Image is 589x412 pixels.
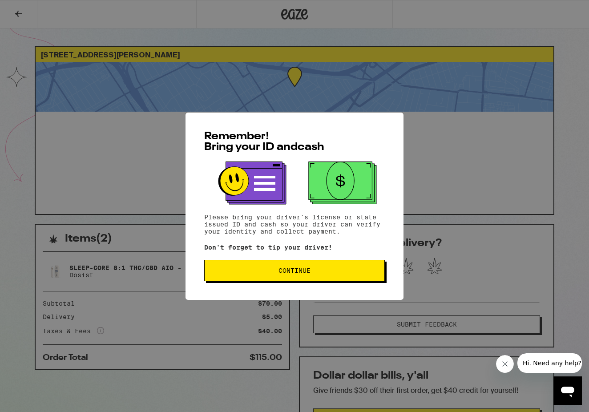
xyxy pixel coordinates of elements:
iframe: Message from company [517,353,582,373]
button: Continue [204,260,385,281]
p: Please bring your driver's license or state issued ID and cash so your driver can verify your ide... [204,214,385,235]
iframe: Button to launch messaging window [553,376,582,405]
span: Continue [278,267,311,274]
span: Remember! Bring your ID and cash [204,131,324,153]
iframe: Close message [496,355,514,373]
p: Don't forget to tip your driver! [204,244,385,251]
